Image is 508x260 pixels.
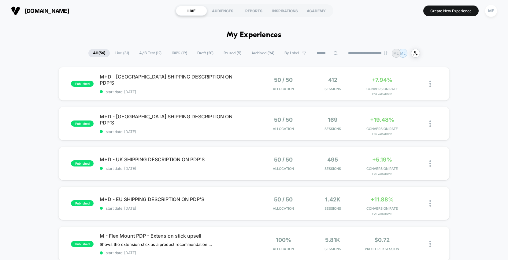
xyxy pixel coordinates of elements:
[359,127,405,131] span: CONVERSION RATE
[100,233,254,239] span: M - Flex Mount PDP - Extension stick upsell
[310,127,356,131] span: Sessions
[167,49,192,57] span: 100% ( 19 )
[100,166,254,171] span: start date: [DATE]
[273,247,294,251] span: Allocation
[423,6,479,16] button: Create New Experience
[9,6,71,16] button: [DOMAIN_NAME]
[371,196,394,203] span: +11.88%
[359,132,405,136] span: for Variation 1
[100,156,254,162] span: M+D - UK SHIPPING DESCRIPTION ON PDP'S
[135,49,166,57] span: A/B Test ( 12 )
[429,200,431,207] img: close
[273,127,294,131] span: Allocation
[429,81,431,87] img: close
[328,117,338,123] span: 169
[372,77,392,83] span: +7.94%
[71,241,94,247] span: published
[400,51,406,55] p: ME
[372,156,392,163] span: +5.19%
[310,247,356,251] span: Sessions
[429,241,431,247] img: close
[273,87,294,91] span: Allocation
[301,6,332,16] div: ACADEMY
[284,51,299,55] span: By Label
[219,49,246,57] span: Paused ( 5 )
[359,212,405,215] span: for Variation 1
[359,247,405,251] span: PROFIT PER SESSION
[374,237,390,243] span: $0.72
[71,200,94,206] span: published
[483,5,499,17] button: ME
[100,242,213,247] span: Shows the extension stick as a product recommendation under the CTA
[100,113,254,126] span: M+D - [GEOGRAPHIC_DATA] SHIPPING DESCRIPTION ON PDP'S
[359,93,405,96] span: for Variation 1
[274,196,293,203] span: 50 / 50
[71,81,94,87] span: published
[325,237,340,243] span: 5.81k
[269,6,301,16] div: INSPIRATIONS
[100,74,254,86] span: M+D - [GEOGRAPHIC_DATA] SHIPPING DESCRIPTION ON PDP'S
[100,90,254,94] span: start date: [DATE]
[100,206,254,211] span: start date: [DATE]
[359,172,405,175] span: for Variation 1
[359,87,405,91] span: CONVERSION RATE
[100,196,254,202] span: M+D - EU SHIPPING DESCRIPTION ON PDP'S
[100,129,254,134] span: start date: [DATE]
[274,117,293,123] span: 50 / 50
[276,237,291,243] span: 100%
[429,120,431,127] img: close
[100,250,254,255] span: start date: [DATE]
[325,196,340,203] span: 1.42k
[429,160,431,167] img: close
[176,6,207,16] div: LIVE
[274,156,293,163] span: 50 / 50
[88,49,110,57] span: All ( 56 )
[359,166,405,171] span: CONVERSION RATE
[370,117,394,123] span: +19.48%
[393,51,399,55] p: ME
[310,166,356,171] span: Sessions
[71,120,94,127] span: published
[328,77,337,83] span: 412
[111,49,134,57] span: Live ( 31 )
[273,166,294,171] span: Allocation
[238,6,269,16] div: REPORTS
[193,49,218,57] span: Draft ( 20 )
[207,6,238,16] div: AUDIENCES
[71,160,94,166] span: published
[359,206,405,211] span: CONVERSION RATE
[384,51,387,55] img: end
[25,8,69,14] span: [DOMAIN_NAME]
[273,206,294,211] span: Allocation
[327,156,338,163] span: 495
[310,87,356,91] span: Sessions
[485,5,497,17] div: ME
[11,6,20,15] img: Visually logo
[227,31,281,40] h1: My Experiences
[274,77,293,83] span: 50 / 50
[247,49,279,57] span: Archived ( 94 )
[310,206,356,211] span: Sessions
